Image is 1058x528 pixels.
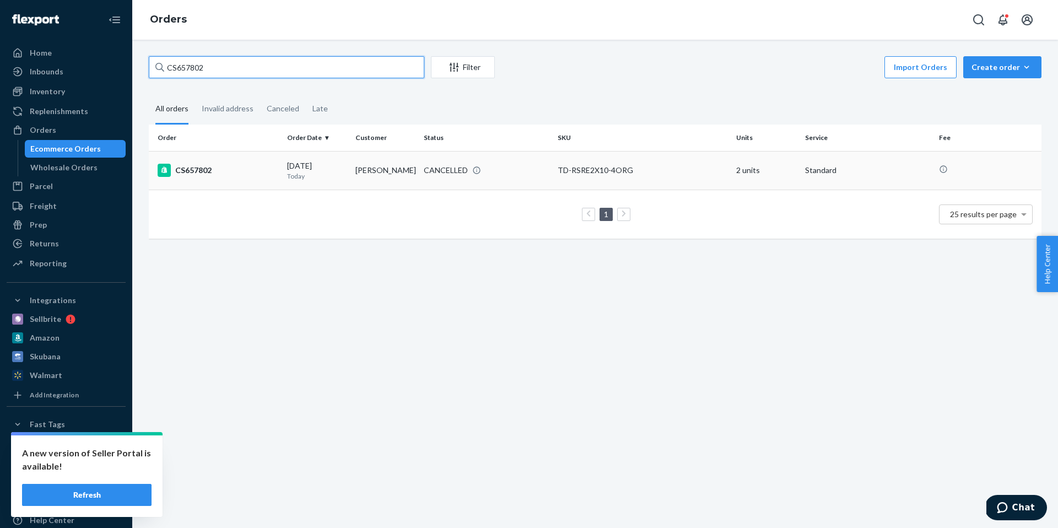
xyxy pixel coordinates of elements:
[202,94,253,123] div: Invalid address
[419,125,553,151] th: Status
[602,209,611,219] a: Page 1 is your current page
[25,159,126,176] a: Wholesale Orders
[1037,236,1058,292] button: Help Center
[30,86,65,97] div: Inventory
[158,164,278,177] div: CS657802
[149,125,283,151] th: Order
[30,106,88,117] div: Replenishments
[30,238,59,249] div: Returns
[7,434,126,452] a: eBay Fast Tags
[351,151,419,190] td: [PERSON_NAME]
[992,9,1014,31] button: Open notifications
[30,370,62,381] div: Walmart
[7,389,126,402] a: Add Integration
[30,162,98,173] div: Wholesale Orders
[30,219,47,230] div: Prep
[424,165,468,176] div: CANCELLED
[963,56,1041,78] button: Create order
[7,103,126,120] a: Replenishments
[30,314,61,325] div: Sellbrite
[30,47,52,58] div: Home
[950,209,1017,219] span: 25 results per page
[22,446,152,473] p: A new version of Seller Portal is available!
[7,292,126,309] button: Integrations
[155,94,188,125] div: All orders
[30,143,101,154] div: Ecommerce Orders
[30,181,53,192] div: Parcel
[7,493,126,510] button: Talk to Support
[986,495,1047,522] iframe: Opens a widget where you can chat to one of our agents
[30,390,79,400] div: Add Integration
[7,416,126,433] button: Fast Tags
[7,235,126,252] a: Returns
[7,456,126,470] a: Add Fast Tag
[7,177,126,195] a: Parcel
[25,140,126,158] a: Ecommerce Orders
[7,83,126,100] a: Inventory
[801,125,935,151] th: Service
[150,13,187,25] a: Orders
[7,197,126,215] a: Freight
[7,216,126,234] a: Prep
[287,171,347,181] p: Today
[7,255,126,272] a: Reporting
[287,160,347,181] div: [DATE]
[141,4,196,36] ol: breadcrumbs
[30,351,61,362] div: Skubana
[30,201,57,212] div: Freight
[267,94,299,123] div: Canceled
[732,125,800,151] th: Units
[30,332,60,343] div: Amazon
[1016,9,1038,31] button: Open account menu
[22,484,152,506] button: Refresh
[935,125,1041,151] th: Fee
[884,56,957,78] button: Import Orders
[355,133,415,142] div: Customer
[558,165,727,176] div: TD-RSRE2X10-4ORG
[149,56,424,78] input: Search orders
[732,151,800,190] td: 2 units
[7,63,126,80] a: Inbounds
[30,125,56,136] div: Orders
[104,9,126,31] button: Close Navigation
[30,419,65,430] div: Fast Tags
[30,515,74,526] div: Help Center
[283,125,351,151] th: Order Date
[7,310,126,328] a: Sellbrite
[971,62,1033,73] div: Create order
[30,295,76,306] div: Integrations
[805,165,930,176] p: Standard
[7,44,126,62] a: Home
[7,348,126,365] a: Skubana
[30,66,63,77] div: Inbounds
[12,14,59,25] img: Flexport logo
[7,474,126,492] a: Settings
[7,121,126,139] a: Orders
[431,56,495,78] button: Filter
[431,62,494,73] div: Filter
[553,125,732,151] th: SKU
[7,367,126,384] a: Walmart
[30,258,67,269] div: Reporting
[7,329,126,347] a: Amazon
[312,94,328,123] div: Late
[968,9,990,31] button: Open Search Box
